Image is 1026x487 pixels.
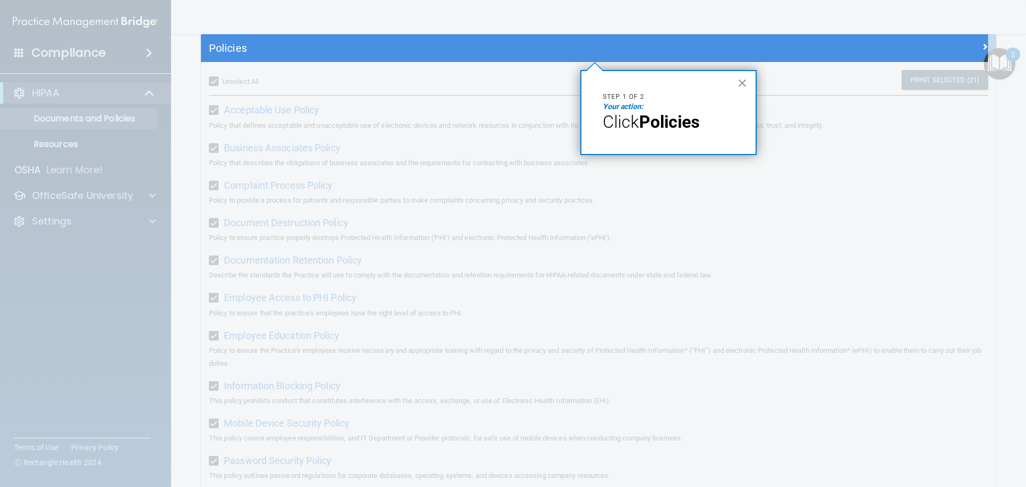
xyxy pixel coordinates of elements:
[984,48,1015,80] button: Open Resource Center, 2 new notifications
[209,42,789,54] h5: Policies
[603,102,643,111] em: Your action:
[737,74,748,91] button: Close
[603,112,639,132] span: Click
[603,92,734,102] p: Step 1 of 2
[639,112,699,132] strong: Policies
